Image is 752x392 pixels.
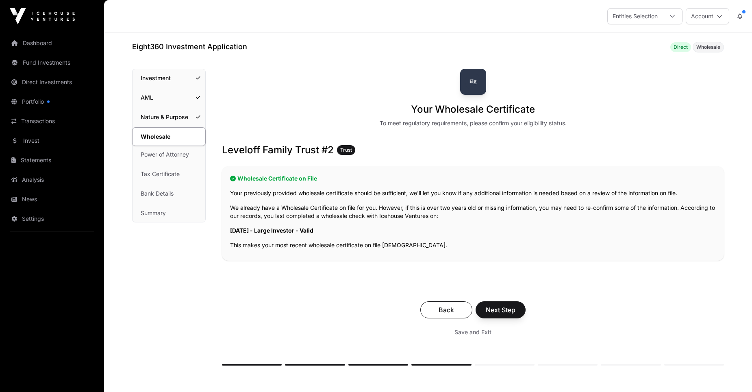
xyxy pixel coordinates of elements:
[674,44,688,50] span: Direct
[711,353,752,392] iframe: Chat Widget
[686,8,729,24] button: Account
[133,108,205,126] a: Nature & Purpose
[380,119,567,127] div: To meet regulatory requirements, please confirm your eligibility status.
[7,112,98,130] a: Transactions
[486,305,515,315] span: Next Step
[476,301,526,318] button: Next Step
[133,185,205,203] a: Bank Details
[222,144,724,157] h3: Leveloff Family Trust #2
[133,204,205,222] a: Summary
[133,69,205,87] a: Investment
[230,226,716,235] p: [DATE] - Large Investor - Valid
[133,89,205,107] a: AML
[608,9,663,24] div: Entities Selection
[230,241,716,249] p: This makes your most recent wholesale certificate on file [DEMOGRAPHIC_DATA].
[132,127,206,146] a: Wholesale
[340,147,352,153] span: Trust
[420,301,472,318] button: Back
[445,325,501,340] button: Save and Exit
[7,151,98,169] a: Statements
[10,8,75,24] img: Icehouse Ventures Logo
[460,69,486,95] img: Eight360
[132,41,247,52] h1: Eight360 Investment Application
[7,34,98,52] a: Dashboard
[133,146,205,163] a: Power of Attorney
[7,190,98,208] a: News
[230,174,716,183] h2: Wholesale Certificate on File
[133,165,205,183] a: Tax Certificate
[7,54,98,72] a: Fund Investments
[230,189,716,197] p: Your previously provided wholesale certificate should be sufficient, we'll let you know if any ad...
[7,93,98,111] a: Portfolio
[7,210,98,228] a: Settings
[696,44,720,50] span: Wholesale
[230,204,716,220] p: We already have a Wholesale Certificate on file for you. However, if this is over two years old o...
[430,305,462,315] span: Back
[411,103,535,116] h1: Your Wholesale Certificate
[7,73,98,91] a: Direct Investments
[7,132,98,150] a: Invest
[454,328,491,336] span: Save and Exit
[7,171,98,189] a: Analysis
